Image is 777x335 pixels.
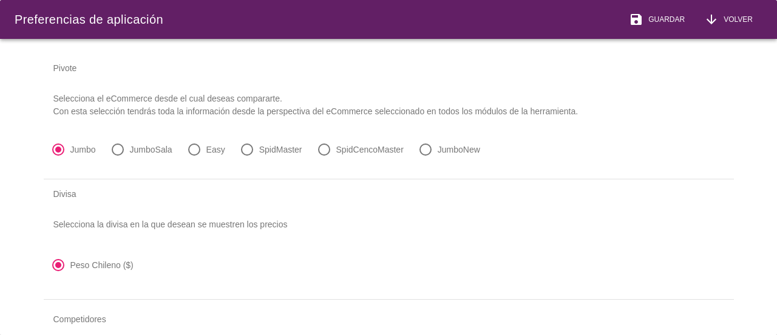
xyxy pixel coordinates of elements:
div: Divisa [44,179,734,209]
span: Volver [719,14,753,25]
div: Pivote [44,54,734,83]
label: Peso Chileno ($) [70,259,134,271]
p: Selecciona el eCommerce desde el cual deseas compararte. Con esta selección tendrás toda la infor... [44,83,734,128]
span: Guardar [643,14,685,25]
label: SpidCencoMaster [336,143,404,156]
i: save [629,12,643,27]
label: Jumbo [70,143,96,156]
label: SpidMaster [259,143,302,156]
i: arrow_downward [704,12,719,27]
p: Selecciona la divisa en la que desean se muestren los precios [44,209,734,241]
div: Preferencias de aplicación [15,10,163,29]
label: JumboSala [130,143,172,156]
div: Competidores [44,305,734,334]
label: Easy [206,143,225,156]
label: JumboNew [438,143,480,156]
